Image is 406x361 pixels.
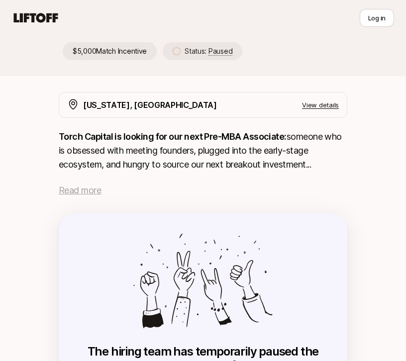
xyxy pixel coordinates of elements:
[59,130,347,172] p: someone who is obsessed with meeting founders, plugged into the early-stage ecosystem, and hungry...
[185,45,232,57] p: Status:
[302,100,339,110] p: View details
[59,185,101,195] span: Read more
[83,98,217,111] p: [US_STATE], [GEOGRAPHIC_DATA]
[360,9,394,27] button: Log in
[208,47,232,56] span: Paused
[59,131,287,142] strong: Torch Capital is looking for our next Pre-MBA Associate:
[63,42,157,60] p: $5,000 Match Incentive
